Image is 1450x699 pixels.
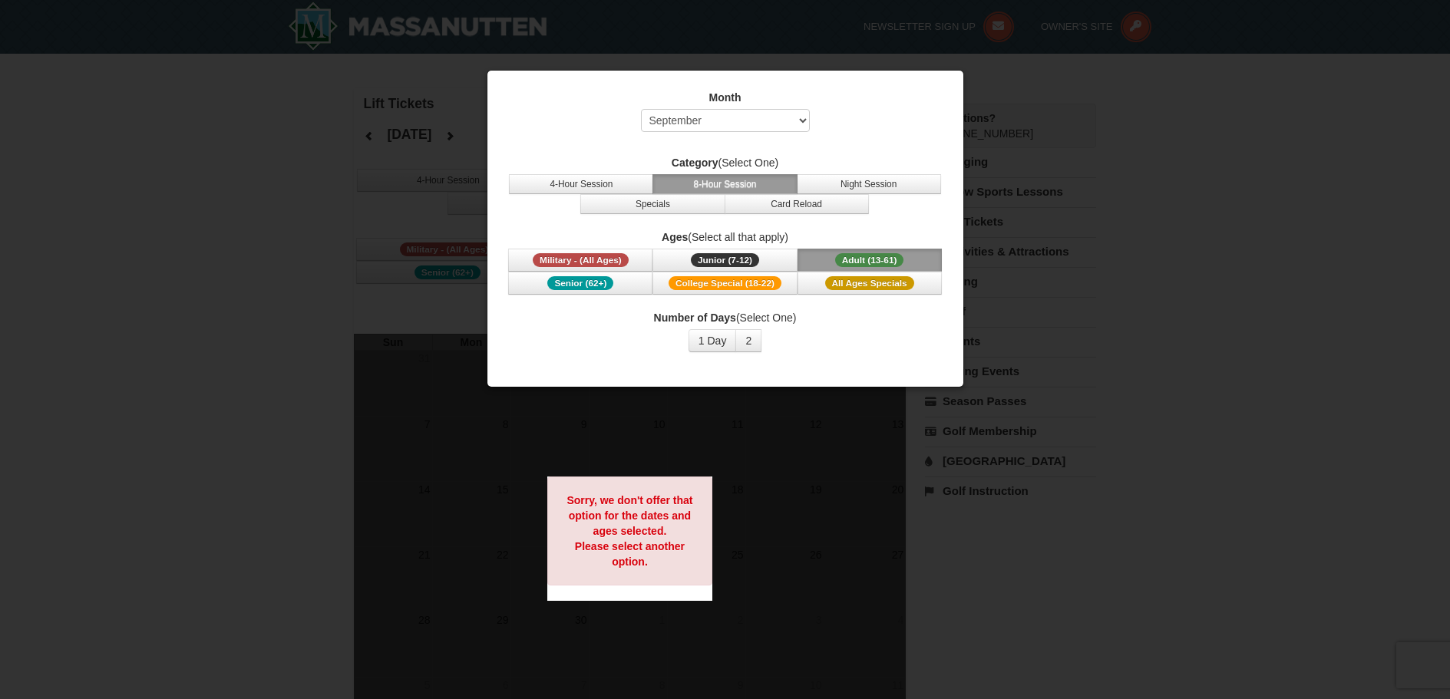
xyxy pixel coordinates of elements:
[509,174,653,194] button: 4-Hour Session
[725,194,869,214] button: Card Reload
[797,174,941,194] button: Night Session
[825,276,914,290] span: All Ages Specials
[566,494,692,568] strong: Sorry, we don't offer that option for the dates and ages selected. Please select another option.
[507,310,944,325] label: (Select One)
[508,272,652,295] button: Senior (62+)
[508,249,652,272] button: Military - (All Ages)
[835,253,904,267] span: Adult (13-61)
[652,249,797,272] button: Junior (7-12)
[662,231,688,243] strong: Ages
[652,174,797,194] button: 8-Hour Session
[798,272,942,295] button: All Ages Specials
[709,91,742,104] strong: Month
[507,155,944,170] label: (Select One)
[672,157,718,169] strong: Category
[654,312,736,324] strong: Number of Days
[533,253,629,267] span: Military - (All Ages)
[580,194,725,214] button: Specials
[507,229,944,245] label: (Select all that apply)
[735,329,761,352] button: 2
[652,272,797,295] button: College Special (18-22)
[547,276,613,290] span: Senior (62+)
[689,329,737,352] button: 1 Day
[669,276,781,290] span: College Special (18-22)
[691,253,759,267] span: Junior (7-12)
[798,249,942,272] button: Adult (13-61)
